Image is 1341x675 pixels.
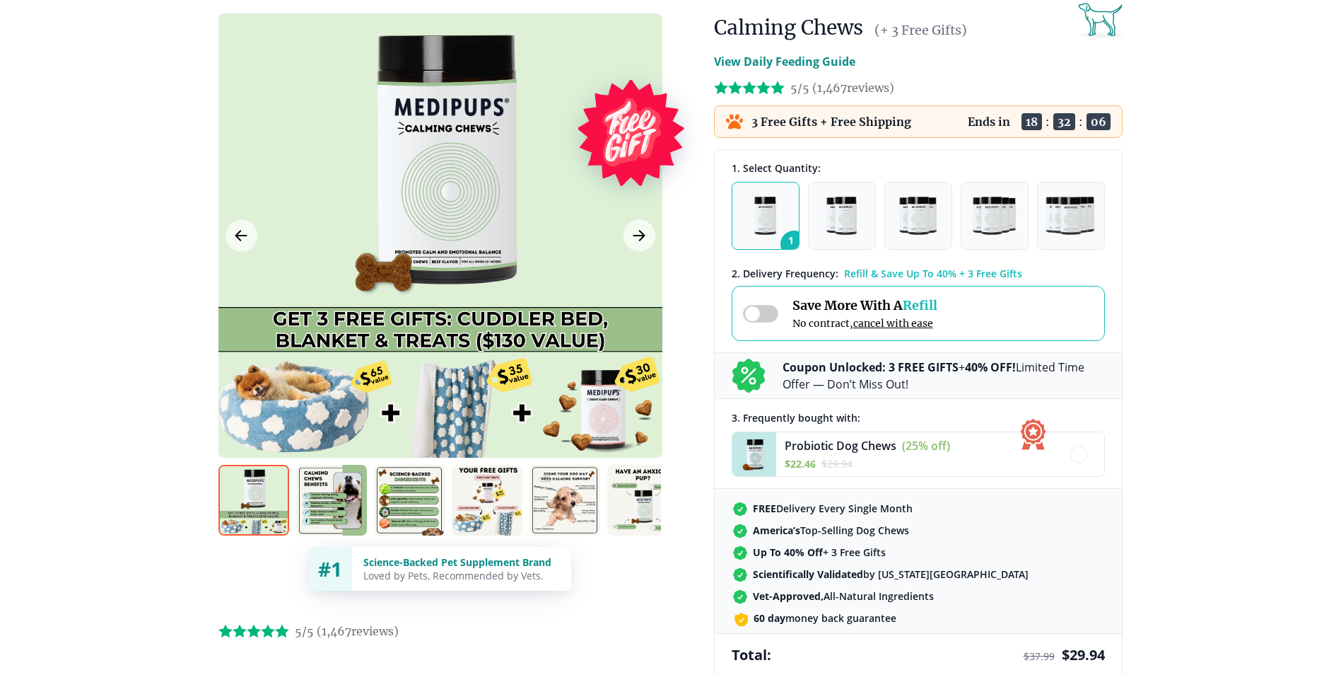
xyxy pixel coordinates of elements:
[732,645,771,664] span: Total:
[753,502,776,515] strong: FREE
[826,197,856,235] img: Pack of 2 - Natural Dog Supplements
[1046,115,1050,129] span: :
[753,546,886,559] span: + 3 Free Gifts
[844,267,1022,280] span: Refill & Save Up To 40% + 3 Free Gifts
[965,359,1016,375] b: 40% OFF!
[1062,645,1105,664] span: $ 29.94
[785,438,896,454] span: Probiotic Dog Chews
[218,465,289,536] img: Calming Chews | Natural Dog Supplements
[903,297,937,313] span: Refill
[296,465,367,536] img: Calming Chews | Natural Dog Supplements
[785,457,816,471] span: $ 22.46
[853,317,933,330] span: cancel with ease
[607,465,678,536] img: Calming Chews | Natural Dog Supplements
[374,465,445,536] img: Calming Chews | Natural Dog Supplements
[452,465,522,536] img: Calming Chews | Natural Dog Supplements
[754,197,776,235] img: Pack of 1 - Natural Dog Supplements
[899,197,936,235] img: Pack of 3 - Natural Dog Supplements
[732,432,776,476] img: Probiotic Dog Chews - Medipups
[363,555,560,569] div: Science-Backed Pet Supplement Brand
[792,297,937,313] span: Save More With A
[318,555,342,582] span: #1
[623,220,655,252] button: Next Image
[753,524,800,537] strong: America’s
[753,546,823,559] strong: Up To 40% Off
[973,197,1016,235] img: Pack of 4 - Natural Dog Supplements
[751,115,911,129] p: 3 Free Gifts + Free Shipping
[783,359,1105,393] p: + Limited Time Offer — Don’t Miss Out!
[1079,115,1083,129] span: :
[1046,197,1096,235] img: Pack of 5 - Natural Dog Supplements
[1087,113,1111,130] span: 06
[732,161,1105,175] div: 1. Select Quantity:
[1021,113,1042,130] span: 18
[874,22,967,38] span: (+ 3 Free Gifts)
[821,457,853,471] span: $ 29.94
[968,115,1010,129] p: Ends in
[753,589,824,603] strong: Vet-Approved,
[783,359,959,375] b: Coupon Unlocked: 3 FREE GIFTS
[226,220,257,252] button: Previous Image
[754,611,785,625] strong: 60 day
[753,524,909,537] span: Top-Selling Dog Chews
[753,567,863,581] strong: Scientifically Validated
[732,267,838,280] span: 2 . Delivery Frequency:
[529,465,600,536] img: Calming Chews | Natural Dog Supplements
[732,182,800,250] button: 1
[1024,650,1055,663] span: $ 37.99
[754,611,896,625] span: money back guarantee
[753,589,934,603] span: All-Natural Ingredients
[792,317,937,330] span: No contract,
[753,502,913,515] span: Delivery Every Single Month
[780,231,807,258] span: 1
[714,15,863,40] h1: Calming Chews
[732,411,860,425] span: 3 . Frequently bought with:
[790,81,894,95] span: 5/5 ( 1,467 reviews)
[1053,113,1075,130] span: 32
[363,569,560,582] div: Loved by Pets, Recommended by Vets.
[714,53,855,70] p: View Daily Feeding Guide
[902,438,950,454] span: (25% off)
[295,624,399,638] span: 5/5 ( 1,467 reviews)
[753,567,1029,581] span: by [US_STATE][GEOGRAPHIC_DATA]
